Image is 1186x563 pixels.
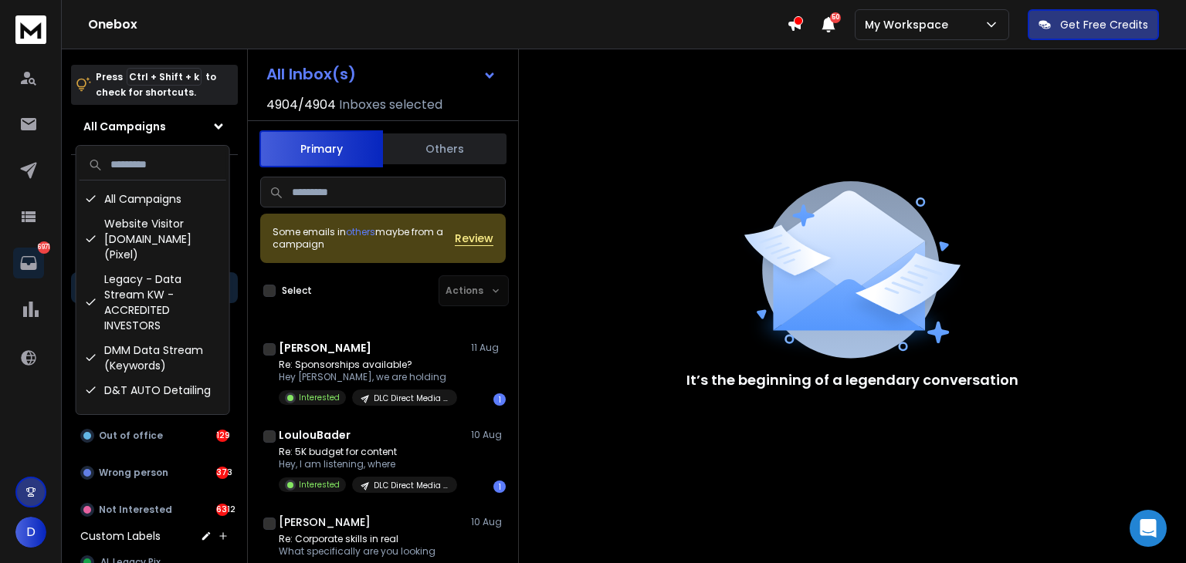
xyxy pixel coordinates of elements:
div: D&T AUTO Detailing [80,378,226,403]
p: DLC Direct Media Buy [DATE] [374,480,448,491]
span: 50 [830,12,841,23]
p: 11 Aug [471,342,506,354]
div: Open Intercom Messenger [1130,510,1167,547]
p: Wrong person [99,467,168,479]
p: Not Interested [99,504,172,516]
div: DMM Data Stream (Keywords) [80,338,226,378]
p: Press to check for shortcuts. [96,69,216,100]
p: Interested [299,479,340,491]
p: Re: Corporate skills in real [279,533,457,545]
div: 1 [493,393,506,406]
div: 1 [493,480,506,493]
button: Others [383,132,507,166]
div: 6312 [216,504,229,516]
h1: All Inbox(s) [266,66,356,82]
h3: Custom Labels [80,528,161,544]
span: D [15,517,46,548]
h3: Filters [71,167,238,189]
h1: All Campaigns [83,119,166,134]
div: TAF Data Stream [80,403,226,427]
span: Ctrl + Shift + k [127,68,202,86]
span: 4904 / 4904 [266,96,336,114]
button: Primary [259,130,383,167]
p: Out of office [99,430,163,442]
div: All Campaigns [80,187,226,211]
p: It’s the beginning of a legendary conversation [686,369,1018,391]
p: Re: 5K budget for content [279,446,457,458]
div: 129 [216,430,229,442]
label: Select [282,285,312,297]
img: logo [15,15,46,44]
p: What specifically are you looking [279,545,457,558]
p: 10 Aug [471,429,506,441]
h1: Onebox [88,15,787,34]
div: 373 [216,467,229,479]
h3: Inboxes selected [339,96,442,114]
p: My Workspace [865,17,954,32]
div: Website Visitor [DOMAIN_NAME](Pixel) [80,211,226,267]
div: Some emails in maybe from a campaign [273,226,455,251]
span: others [346,225,375,238]
h1: [PERSON_NAME] [279,514,371,530]
p: Re: Sponsorships available? [279,359,457,371]
p: Hey [PERSON_NAME], we are holding [279,371,457,383]
p: Interested [299,392,340,403]
p: DLC Direct Media Buy [DATE] [374,393,448,404]
div: Legacy - Data Stream KW - ACCREDITED INVESTORS [80,267,226,338]
span: Review [455,231,493,246]
p: 6971 [38,241,50,254]
p: 10 Aug [471,516,506,528]
h1: [PERSON_NAME] [279,340,371,356]
h1: LoulouBader [279,427,351,443]
p: Get Free Credits [1060,17,1148,32]
p: Hey, I am listening, where [279,458,457,470]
